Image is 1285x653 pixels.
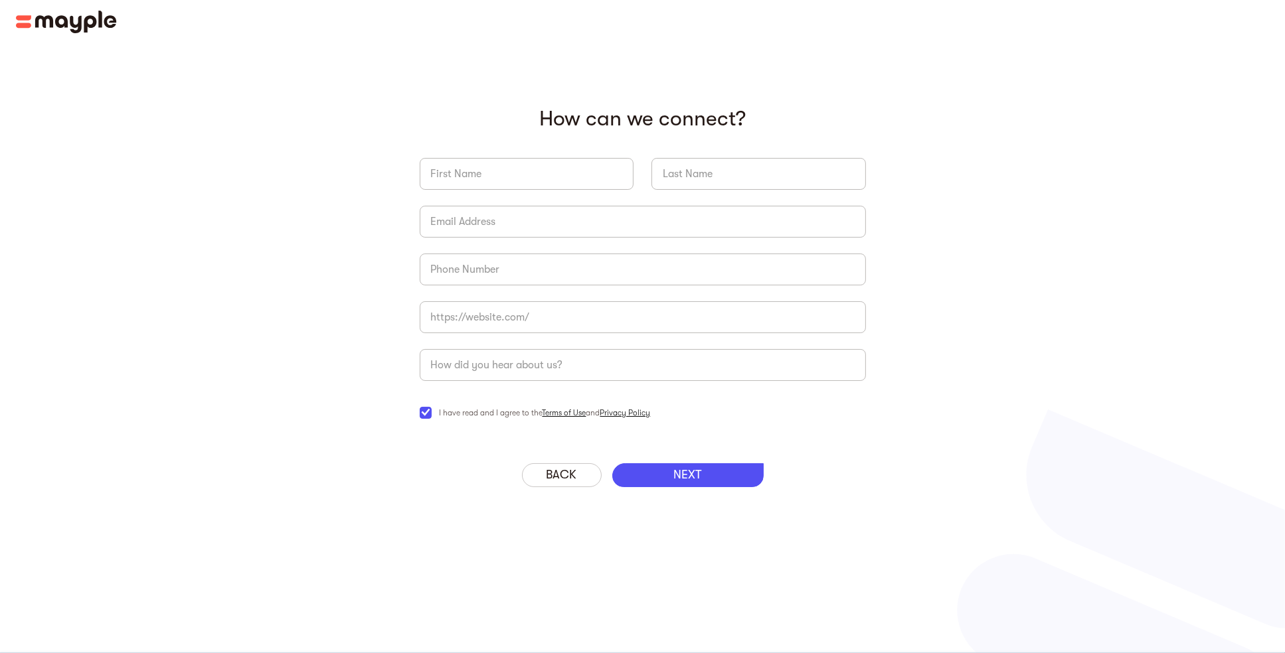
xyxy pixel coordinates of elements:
input: How did you hear about us? [420,349,866,381]
span: I have read and I agree to the and [440,405,651,421]
p: NEXT [674,468,702,482]
input: https://website.com/ [420,301,866,333]
input: Email Address [420,206,866,238]
a: Privacy Policy [600,408,651,417]
iframe: Chat Widget [1219,589,1285,653]
p: How can we connect? [420,106,866,131]
p: Back [547,468,577,482]
form: briefForm [420,106,866,447]
input: Phone Number [420,254,866,285]
input: Last Name [651,158,866,190]
img: Mayple logo [16,11,117,33]
a: Terms of Use [543,408,586,417]
input: First Name [420,158,634,190]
